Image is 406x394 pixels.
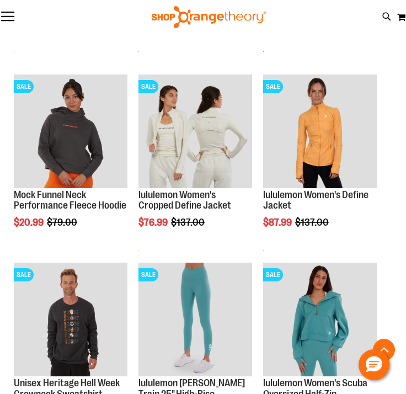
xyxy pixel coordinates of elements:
[14,263,127,376] img: Product image for Unisex Heritage Hell Week Crewneck Sweatshirt
[138,74,252,188] img: Product image for lululemon Define Jacket Cropped
[171,217,206,228] span: $137.00
[138,80,158,93] span: SALE
[263,217,293,228] span: $87.99
[150,6,268,28] img: Shop Orangetheory
[14,268,34,281] span: SALE
[138,189,231,211] a: lululemon Women's Cropped Define Jacket
[14,74,127,188] img: Product image for Mock Funnel Neck Performance Fleece Hoodie
[14,263,127,378] a: Product image for Unisex Heritage Hell Week Crewneck SweatshirtSALE
[263,80,283,93] span: SALE
[138,263,252,378] a: Product image for lululemon Womens Wunder Train High-Rise Tight 25inSALE
[263,263,377,376] img: Product image for lululemon Womens Scuba Oversized Half Zip
[138,217,169,228] span: $76.99
[138,268,158,281] span: SALE
[263,263,377,378] a: Product image for lululemon Womens Scuba Oversized Half ZipSALE
[14,217,45,228] span: $20.99
[359,349,389,380] button: Hello, have a question? Let’s chat.
[8,69,133,257] div: product
[263,74,377,188] img: Product image for lululemon Define Jacket
[373,339,395,361] button: Back To Top
[133,69,258,257] div: product
[263,74,377,190] a: Product image for lululemon Define JacketSALE
[14,189,126,211] a: Mock Funnel Neck Performance Fleece Hoodie
[138,263,252,376] img: Product image for lululemon Womens Wunder Train High-Rise Tight 25in
[295,217,330,228] span: $137.00
[258,69,382,257] div: product
[14,74,127,190] a: Product image for Mock Funnel Neck Performance Fleece HoodieSALE
[263,189,368,211] a: lululemon Women's Define Jacket
[138,74,252,190] a: Product image for lululemon Define Jacket CroppedSALE
[14,80,34,93] span: SALE
[263,268,283,281] span: SALE
[47,217,79,228] span: $79.00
